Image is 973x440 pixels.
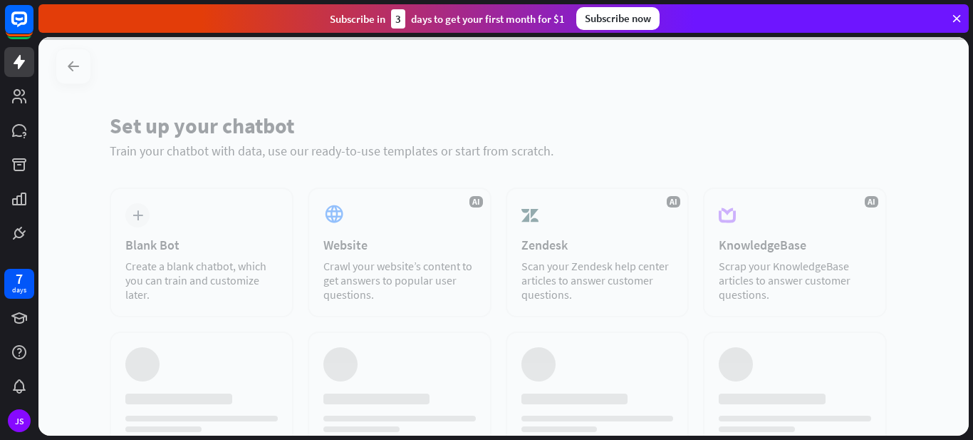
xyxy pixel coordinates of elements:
[8,409,31,432] div: JS
[330,9,565,29] div: Subscribe in days to get your first month for $1
[391,9,405,29] div: 3
[12,285,26,295] div: days
[16,272,23,285] div: 7
[576,7,660,30] div: Subscribe now
[4,269,34,299] a: 7 days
